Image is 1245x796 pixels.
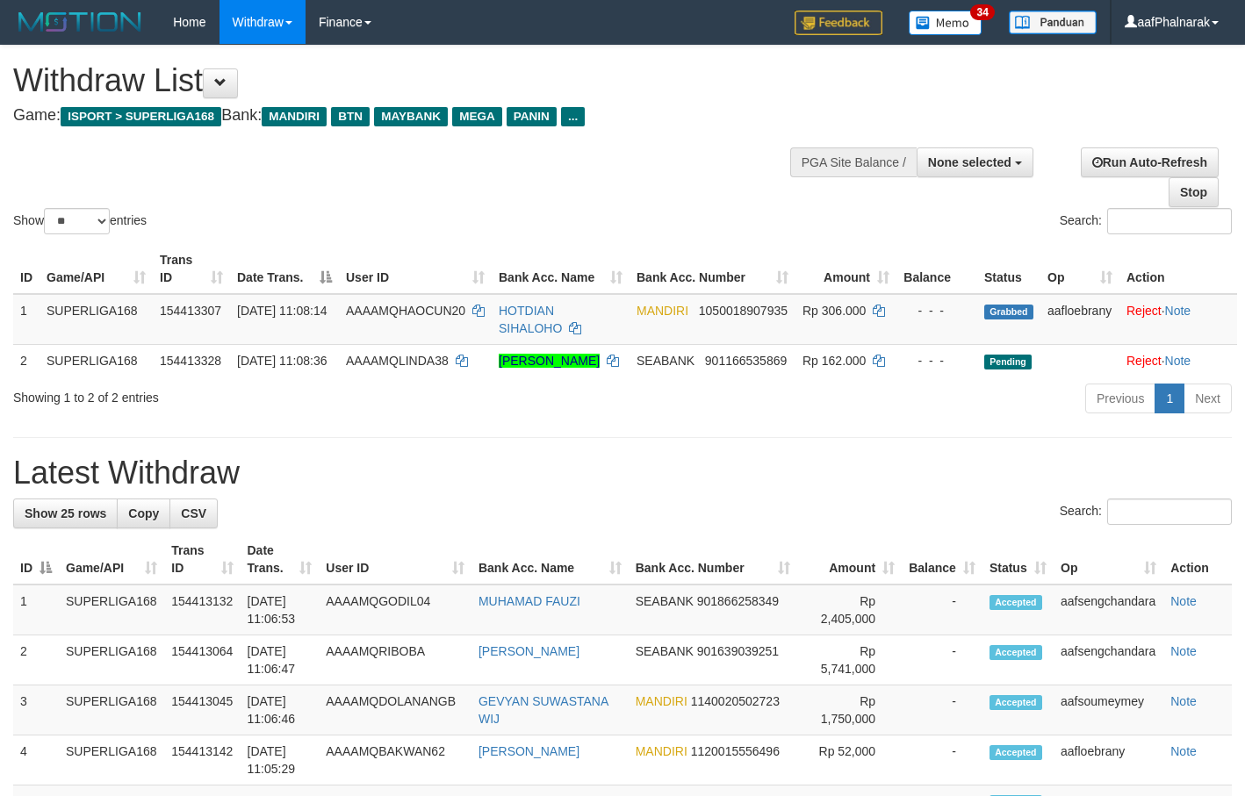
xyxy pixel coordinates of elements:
[1126,354,1162,368] a: Reject
[1165,354,1191,368] a: Note
[164,735,240,785] td: 154413142
[1081,147,1219,177] a: Run Auto-Refresh
[1107,498,1232,525] input: Search:
[691,744,780,758] span: Copy 1120015556496 to clipboard
[1060,208,1232,234] label: Search:
[164,635,240,685] td: 154413064
[13,455,1232,491] h1: Latest Withdraw
[977,244,1040,294] th: Status
[1107,208,1232,234] input: Search:
[896,244,977,294] th: Balance
[164,534,240,584] th: Trans ID: activate to sort column ascending
[917,147,1033,177] button: None selected
[13,107,812,125] h4: Game: Bank:
[59,584,164,635] td: SUPERLIGA168
[241,735,320,785] td: [DATE] 11:05:29
[319,685,471,735] td: AAAAMQDOLANANGB
[181,506,206,520] span: CSV
[262,107,327,126] span: MANDIRI
[795,244,896,294] th: Amount: activate to sort column ascending
[479,644,579,658] a: [PERSON_NAME]
[1054,534,1163,584] th: Op: activate to sort column ascending
[928,155,1011,169] span: None selected
[790,147,917,177] div: PGA Site Balance /
[13,294,40,345] td: 1
[697,644,779,658] span: Copy 901639039251 to clipboard
[903,352,970,369] div: - - -
[697,594,779,608] span: Copy 901866258349 to clipboard
[479,744,579,758] a: [PERSON_NAME]
[13,344,40,376] td: 2
[990,695,1042,710] span: Accepted
[13,208,147,234] label: Show entries
[164,685,240,735] td: 154413045
[319,534,471,584] th: User ID: activate to sort column ascending
[797,685,903,735] td: Rp 1,750,000
[1060,498,1232,525] label: Search:
[241,685,320,735] td: [DATE] 11:06:46
[128,506,159,520] span: Copy
[1184,384,1232,413] a: Next
[636,594,694,608] span: SEABANK
[797,635,903,685] td: Rp 5,741,000
[1054,735,1163,785] td: aafloebrany
[471,534,629,584] th: Bank Acc. Name: activate to sort column ascending
[59,685,164,735] td: SUPERLIGA168
[117,498,170,528] a: Copy
[241,584,320,635] td: [DATE] 11:06:53
[374,107,448,126] span: MAYBANK
[902,685,982,735] td: -
[237,354,327,368] span: [DATE] 11:08:36
[561,107,585,126] span: ...
[346,304,465,318] span: AAAAMQHAOCUN20
[637,304,688,318] span: MANDIRI
[902,584,982,635] td: -
[1085,384,1155,413] a: Previous
[346,354,449,368] span: AAAAMQLINDA38
[13,9,147,35] img: MOTION_logo.png
[13,498,118,528] a: Show 25 rows
[13,63,812,98] h1: Withdraw List
[25,506,106,520] span: Show 25 rows
[1165,304,1191,318] a: Note
[636,694,687,708] span: MANDIRI
[1170,744,1197,758] a: Note
[44,208,110,234] select: Showentries
[59,534,164,584] th: Game/API: activate to sort column ascending
[636,744,687,758] span: MANDIRI
[1040,244,1119,294] th: Op: activate to sort column ascending
[59,635,164,685] td: SUPERLIGA168
[13,735,59,785] td: 4
[160,304,221,318] span: 154413307
[705,354,787,368] span: Copy 901166535869 to clipboard
[507,107,557,126] span: PANIN
[319,735,471,785] td: AAAAMQBAKWAN62
[479,694,608,726] a: GEVYAN SUWASTANA WIJ
[153,244,230,294] th: Trans ID: activate to sort column ascending
[1054,635,1163,685] td: aafsengchandara
[1119,244,1237,294] th: Action
[909,11,982,35] img: Button%20Memo.svg
[630,244,795,294] th: Bank Acc. Number: activate to sort column ascending
[1040,294,1119,345] td: aafloebrany
[237,304,327,318] span: [DATE] 11:08:14
[499,304,562,335] a: HOTDIAN SIHALOHO
[40,244,153,294] th: Game/API: activate to sort column ascending
[13,635,59,685] td: 2
[802,304,866,318] span: Rp 306.000
[970,4,994,20] span: 34
[169,498,218,528] a: CSV
[241,534,320,584] th: Date Trans.: activate to sort column ascending
[795,11,882,35] img: Feedback.jpg
[339,244,492,294] th: User ID: activate to sort column ascending
[903,302,970,319] div: - - -
[691,694,780,708] span: Copy 1140020502723 to clipboard
[13,685,59,735] td: 3
[982,534,1054,584] th: Status: activate to sort column ascending
[40,344,153,376] td: SUPERLIGA168
[990,595,1042,610] span: Accepted
[797,584,903,635] td: Rp 2,405,000
[492,244,630,294] th: Bank Acc. Name: activate to sort column ascending
[802,354,866,368] span: Rp 162.000
[984,355,1032,369] span: Pending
